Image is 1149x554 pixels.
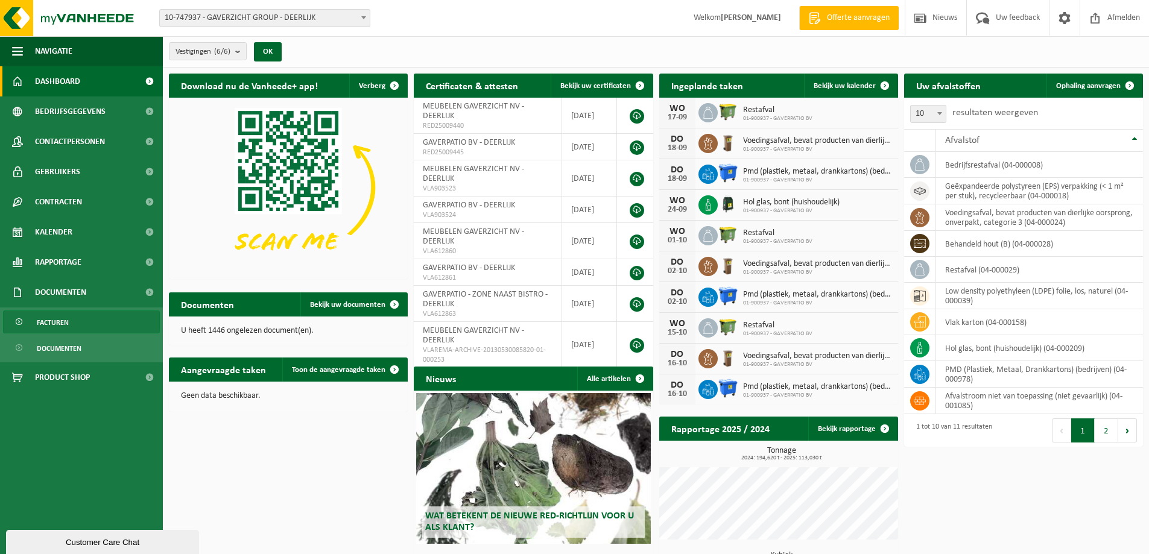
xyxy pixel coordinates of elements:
h2: Certificaten & attesten [414,74,530,97]
a: Bekijk uw certificaten [551,74,652,98]
button: 2 [1095,418,1118,442]
span: Bekijk uw certificaten [560,82,631,90]
td: behandeld hout (B) (04-000028) [936,231,1143,257]
a: Ophaling aanvragen [1046,74,1142,98]
img: WB-1100-HPE-BE-01 [718,286,738,306]
strong: [PERSON_NAME] [721,13,781,22]
div: WO [665,104,689,113]
span: 01-900937 - GAVERPATIO BV [743,330,812,338]
span: Pmd (plastiek, metaal, drankkartons) (bedrijven) [743,290,892,300]
div: DO [665,257,689,267]
span: Bekijk uw documenten [310,301,385,309]
span: 01-900937 - GAVERPATIO BV [743,361,892,368]
span: VLAREMA-ARCHIVE-20130530085820-01-000253 [423,345,552,365]
span: GAVERPATIO BV - DEERLIJK [423,263,515,272]
span: Contracten [35,187,82,217]
td: [DATE] [562,223,617,259]
div: WO [665,196,689,206]
span: VLA612861 [423,273,552,283]
div: 18-09 [665,144,689,153]
span: Bedrijfsgegevens [35,96,106,127]
button: OK [254,42,282,61]
img: WB-0140-HPE-BN-01 [718,132,738,153]
a: Offerte aanvragen [799,6,899,30]
div: 02-10 [665,267,689,275]
span: 10 [910,105,946,123]
h2: Documenten [169,292,246,316]
a: Facturen [3,310,160,333]
button: Next [1118,418,1137,442]
img: WB-1100-HPE-GN-51 [718,101,738,122]
td: low density polyethyleen (LDPE) folie, los, naturel (04-000039) [936,283,1143,309]
span: VLA612863 [423,309,552,319]
img: CR-HR-1C-1000-PES-01 [718,194,738,214]
div: DO [665,380,689,390]
h2: Uw afvalstoffen [904,74,993,97]
span: Vestigingen [176,43,230,61]
img: WB-1100-HPE-GN-51 [718,224,738,245]
label: resultaten weergeven [952,108,1038,118]
span: Navigatie [35,36,72,66]
button: Verberg [349,74,407,98]
button: Previous [1052,418,1071,442]
td: PMD (Plastiek, Metaal, Drankkartons) (bedrijven) (04-000978) [936,361,1143,388]
div: DO [665,288,689,298]
div: DO [665,134,689,144]
span: Ophaling aanvragen [1056,82,1121,90]
span: 01-900937 - GAVERPATIO BV [743,115,812,122]
iframe: chat widget [6,527,201,554]
td: [DATE] [562,286,617,322]
span: Toon de aangevraagde taken [292,366,385,374]
span: Voedingsafval, bevat producten van dierlijke oorsprong, onverpakt, categorie 3 [743,136,892,146]
div: 01-10 [665,236,689,245]
span: GAVERPATIO BV - DEERLIJK [423,201,515,210]
span: Facturen [37,311,69,334]
span: Dashboard [35,66,80,96]
img: WB-1100-HPE-GN-51 [718,316,738,337]
span: Gebruikers [35,157,80,187]
span: 01-900937 - GAVERPATIO BV [743,207,840,215]
a: Wat betekent de nieuwe RED-richtlijn voor u als klant? [416,393,650,544]
span: Product Shop [35,362,90,392]
span: Hol glas, bont (huishoudelijk) [743,198,840,207]
img: WB-0140-HPE-BN-01 [718,347,738,368]
img: WB-0140-HPE-BN-01 [718,255,738,275]
span: GAVERPATIO - ZONE NAAST BISTRO - DEERLIJK [423,290,548,309]
span: VLA612860 [423,247,552,256]
span: MEUBELEN GAVERZICHT NV - DEERLIJK [423,326,524,345]
td: voedingsafval, bevat producten van dierlijke oorsprong, onverpakt, categorie 3 (04-000024) [936,204,1143,231]
td: [DATE] [562,98,617,134]
span: 01-900937 - GAVERPATIO BV [743,146,892,153]
h2: Download nu de Vanheede+ app! [169,74,330,97]
span: VLA903524 [423,210,552,220]
span: Documenten [37,337,81,360]
div: DO [665,165,689,175]
td: restafval (04-000029) [936,257,1143,283]
span: MEUBELEN GAVERZICHT NV - DEERLIJK [423,102,524,121]
a: Toon de aangevraagde taken [282,357,407,382]
div: 02-10 [665,298,689,306]
td: [DATE] [562,322,617,368]
span: Afvalstof [945,136,980,145]
div: 1 tot 10 van 11 resultaten [910,417,992,444]
span: MEUBELEN GAVERZICHT NV - DEERLIJK [423,165,524,183]
td: afvalstroom niet van toepassing (niet gevaarlijk) (04-001085) [936,388,1143,414]
span: Restafval [743,228,812,238]
div: 16-10 [665,390,689,398]
div: 17-09 [665,113,689,122]
td: hol glas, bont (huishoudelijk) (04-000209) [936,335,1143,361]
a: Bekijk uw documenten [300,292,407,316]
div: 24-09 [665,206,689,214]
div: 16-10 [665,359,689,368]
span: GAVERPATIO BV - DEERLIJK [423,138,515,147]
div: WO [665,227,689,236]
div: DO [665,350,689,359]
span: 10 [911,105,946,122]
h2: Nieuws [414,367,468,390]
span: Rapportage [35,247,81,277]
td: [DATE] [562,160,617,197]
span: Bekijk uw kalender [814,82,876,90]
span: RED25009440 [423,121,552,131]
span: Kalender [35,217,72,247]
